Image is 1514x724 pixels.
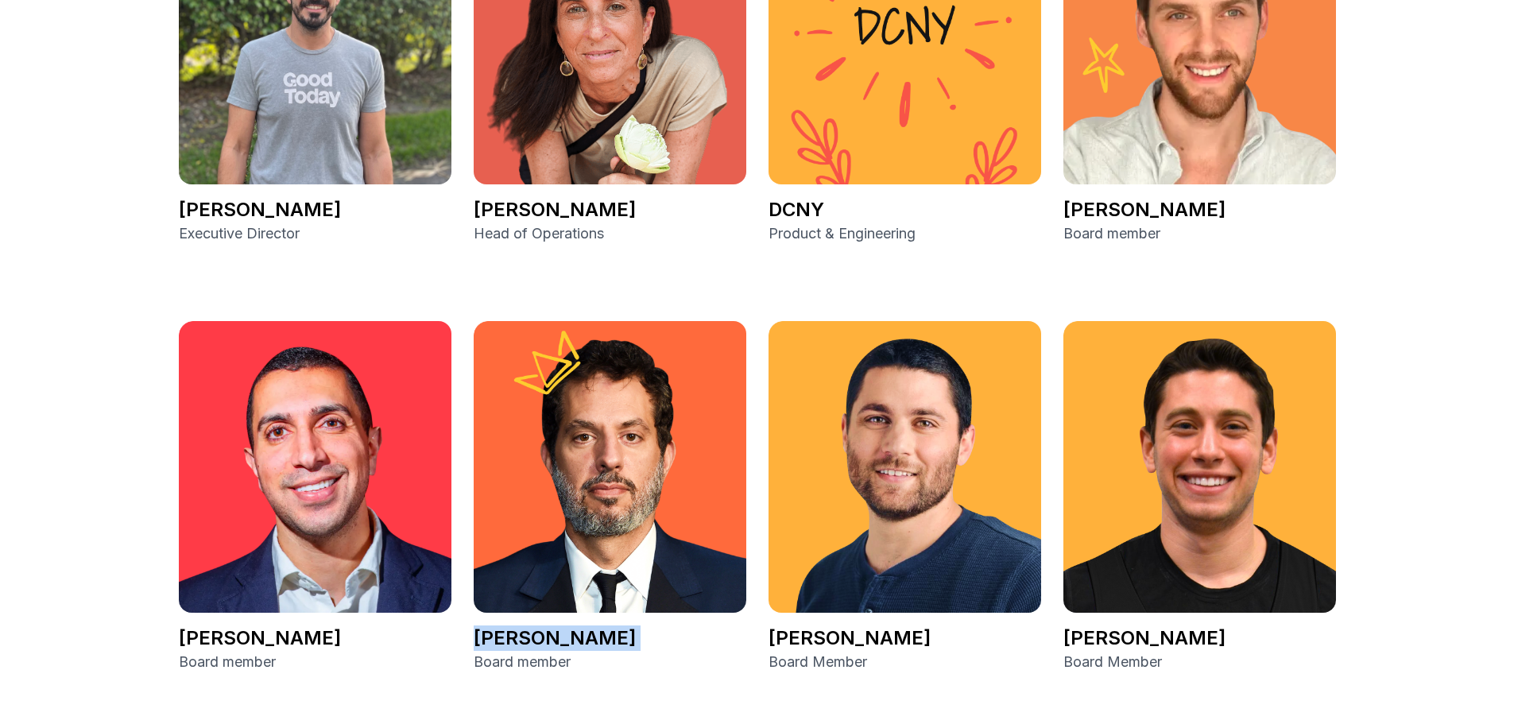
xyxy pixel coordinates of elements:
p: [PERSON_NAME] [1063,625,1336,651]
p: Product & Engineering [769,223,1041,245]
p: Board Member [769,651,1041,673]
p: Board member [1063,223,1336,245]
p: [PERSON_NAME] [474,197,746,223]
p: Head of Operations [474,223,746,245]
p: [PERSON_NAME] [179,625,451,651]
img: Joe Benun [1063,321,1336,613]
p: Board Member [1063,651,1336,673]
img: Ariel Sterman [769,321,1041,613]
img: Sean Rad [179,321,451,613]
p: [PERSON_NAME] [769,625,1041,651]
p: [PERSON_NAME] [179,197,451,223]
p: DCNY [769,197,1041,223]
p: Executive Director [179,223,451,245]
p: [PERSON_NAME] [1063,197,1336,223]
img: Guy Oseary [474,321,746,613]
p: [PERSON_NAME] [474,625,746,651]
p: Board member [179,651,451,673]
p: Board member [474,651,746,673]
